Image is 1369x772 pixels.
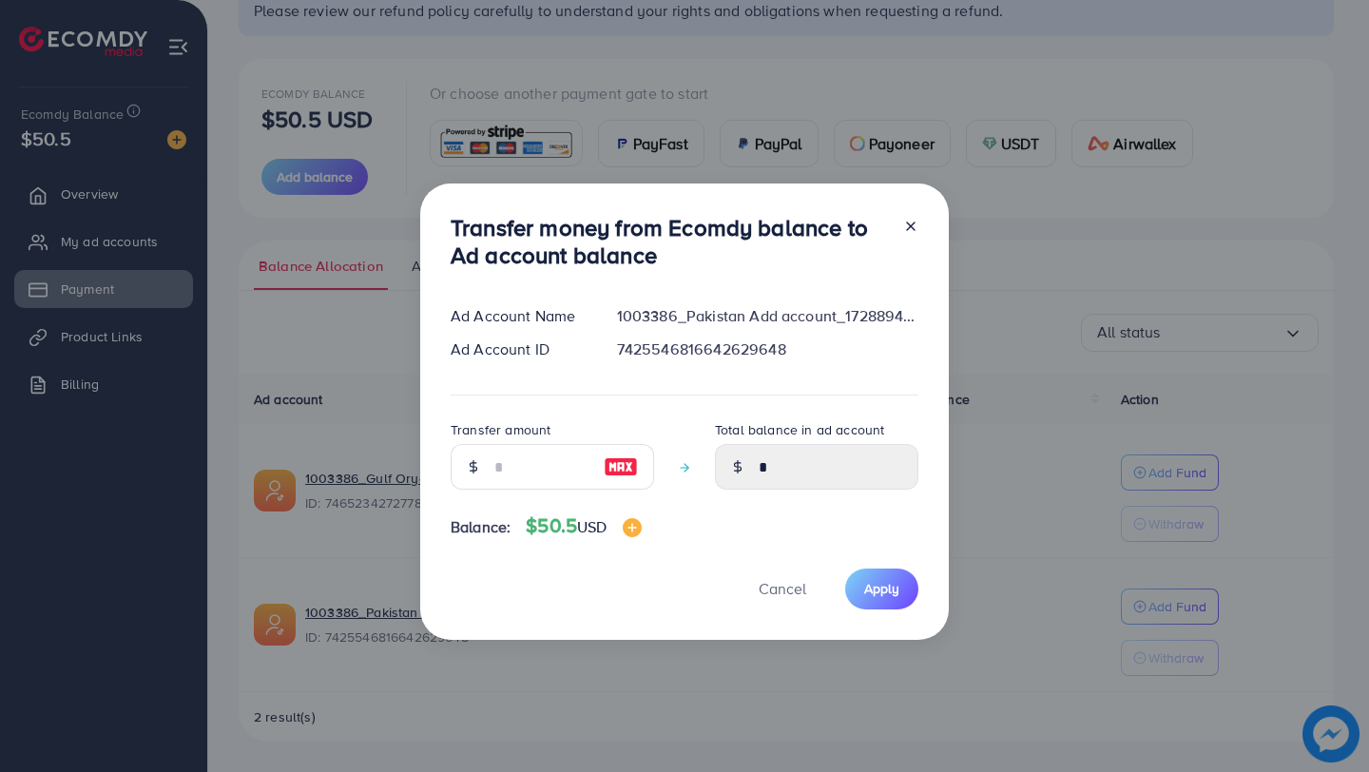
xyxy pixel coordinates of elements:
label: Total balance in ad account [715,420,884,439]
span: Balance: [451,516,511,538]
img: image [604,455,638,478]
div: Ad Account ID [435,338,602,360]
div: 1003386_Pakistan Add account_1728894866261 [602,305,934,327]
span: USD [577,516,607,537]
span: Cancel [759,578,806,599]
h3: Transfer money from Ecomdy balance to Ad account balance [451,214,888,269]
div: Ad Account Name [435,305,602,327]
button: Apply [845,569,918,609]
button: Cancel [735,569,830,609]
label: Transfer amount [451,420,550,439]
h4: $50.5 [526,514,641,538]
div: 7425546816642629648 [602,338,934,360]
span: Apply [864,579,899,598]
img: image [623,518,642,537]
